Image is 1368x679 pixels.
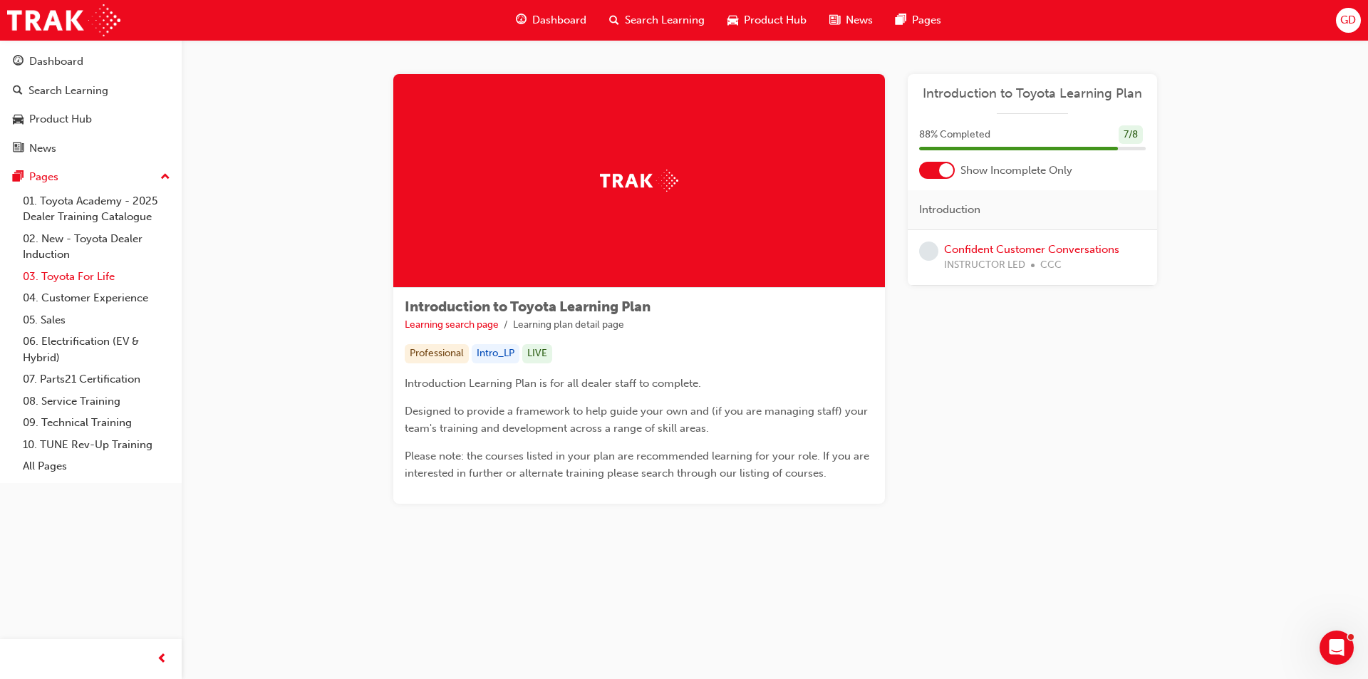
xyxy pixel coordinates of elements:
[1320,631,1354,665] iframe: Intercom live chat
[944,243,1119,256] a: Confident Customer Conversations
[1336,8,1361,33] button: GD
[29,111,92,128] div: Product Hub
[919,127,990,143] span: 88 % Completed
[6,164,176,190] button: Pages
[13,171,24,184] span: pages-icon
[405,405,871,435] span: Designed to provide a framework to help guide your own and (if you are managing staff) your team'...
[405,450,872,480] span: Please note: the courses listed in your plan are recommended learning for your role. If you are i...
[896,11,906,29] span: pages-icon
[405,299,651,315] span: Introduction to Toyota Learning Plan
[6,106,176,133] a: Product Hub
[919,202,980,218] span: Introduction
[6,46,176,164] button: DashboardSearch LearningProduct HubNews
[960,162,1072,179] span: Show Incomplete Only
[17,434,176,456] a: 10. TUNE Rev-Up Training
[28,83,108,99] div: Search Learning
[17,309,176,331] a: 05. Sales
[405,344,469,363] div: Professional
[744,12,807,28] span: Product Hub
[727,11,738,29] span: car-icon
[17,190,176,228] a: 01. Toyota Academy - 2025 Dealer Training Catalogue
[6,78,176,104] a: Search Learning
[625,12,705,28] span: Search Learning
[1040,257,1062,274] span: CCC
[600,170,678,192] img: Trak
[609,11,619,29] span: search-icon
[919,242,938,261] span: learningRecordVerb_NONE-icon
[513,317,624,333] li: Learning plan detail page
[919,85,1146,102] a: Introduction to Toyota Learning Plan
[716,6,818,35] a: car-iconProduct Hub
[157,651,167,668] span: prev-icon
[13,113,24,126] span: car-icon
[6,48,176,75] a: Dashboard
[6,135,176,162] a: News
[17,412,176,434] a: 09. Technical Training
[846,12,873,28] span: News
[17,368,176,390] a: 07. Parts21 Certification
[516,11,527,29] span: guage-icon
[405,318,499,331] a: Learning search page
[13,56,24,68] span: guage-icon
[912,12,941,28] span: Pages
[522,344,552,363] div: LIVE
[532,12,586,28] span: Dashboard
[17,390,176,413] a: 08. Service Training
[1340,12,1356,28] span: GD
[405,377,701,390] span: Introduction Learning Plan is for all dealer staff to complete.
[17,287,176,309] a: 04. Customer Experience
[884,6,953,35] a: pages-iconPages
[1119,125,1143,145] div: 7 / 8
[17,331,176,368] a: 06. Electrification (EV & Hybrid)
[29,53,83,70] div: Dashboard
[472,344,519,363] div: Intro_LP
[13,85,23,98] span: search-icon
[7,4,120,36] img: Trak
[818,6,884,35] a: news-iconNews
[944,257,1025,274] span: INSTRUCTOR LED
[29,169,58,185] div: Pages
[829,11,840,29] span: news-icon
[29,140,56,157] div: News
[17,266,176,288] a: 03. Toyota For Life
[17,455,176,477] a: All Pages
[13,142,24,155] span: news-icon
[504,6,598,35] a: guage-iconDashboard
[160,168,170,187] span: up-icon
[17,228,176,266] a: 02. New - Toyota Dealer Induction
[598,6,716,35] a: search-iconSearch Learning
